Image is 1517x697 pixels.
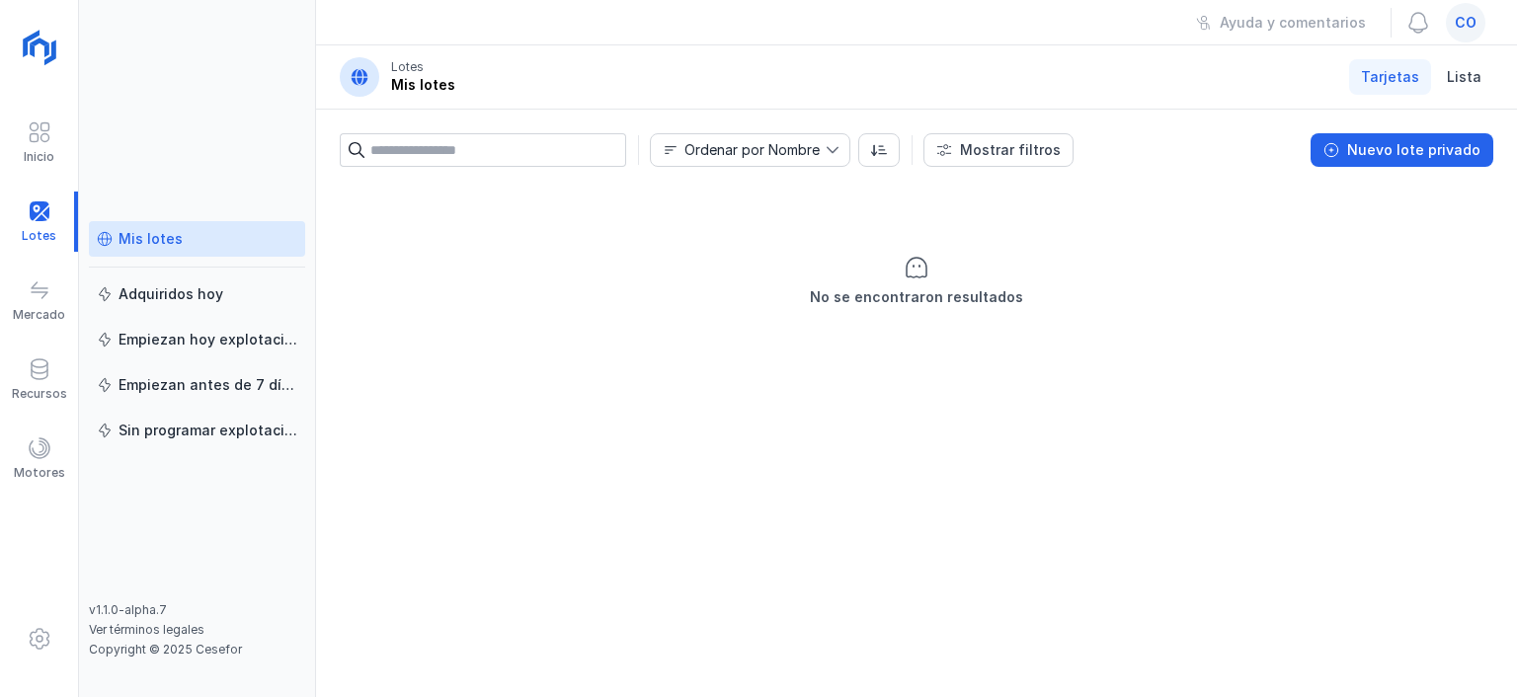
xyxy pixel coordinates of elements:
span: Tarjetas [1361,67,1419,87]
div: No se encontraron resultados [810,287,1023,307]
div: Empiezan hoy explotación [119,330,297,349]
div: Ayuda y comentarios [1220,13,1366,33]
span: co [1455,13,1477,33]
a: Lista [1435,59,1493,95]
a: Empiezan antes de 7 días [89,367,305,403]
div: Motores [14,465,65,481]
span: Nombre [651,134,826,166]
a: Adquiridos hoy [89,276,305,312]
a: Empiezan hoy explotación [89,322,305,357]
div: v1.1.0-alpha.7 [89,602,305,618]
a: Ver términos legales [89,622,204,637]
div: Mercado [13,307,65,323]
div: Copyright © 2025 Cesefor [89,642,305,658]
span: Lista [1447,67,1481,87]
div: Mostrar filtros [960,140,1061,160]
img: logoRight.svg [15,23,64,72]
a: Sin programar explotación [89,413,305,448]
a: Tarjetas [1349,59,1431,95]
div: Sin programar explotación [119,421,297,440]
div: Recursos [12,386,67,402]
button: Mostrar filtros [923,133,1074,167]
div: Inicio [24,149,54,165]
div: Mis lotes [391,75,455,95]
div: Adquiridos hoy [119,284,223,304]
a: Mis lotes [89,221,305,257]
div: Ordenar por Nombre [684,143,820,157]
button: Ayuda y comentarios [1183,6,1379,39]
div: Nuevo lote privado [1347,140,1480,160]
button: Nuevo lote privado [1311,133,1493,167]
div: Lotes [391,59,424,75]
div: Empiezan antes de 7 días [119,375,297,395]
div: Mis lotes [119,229,183,249]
